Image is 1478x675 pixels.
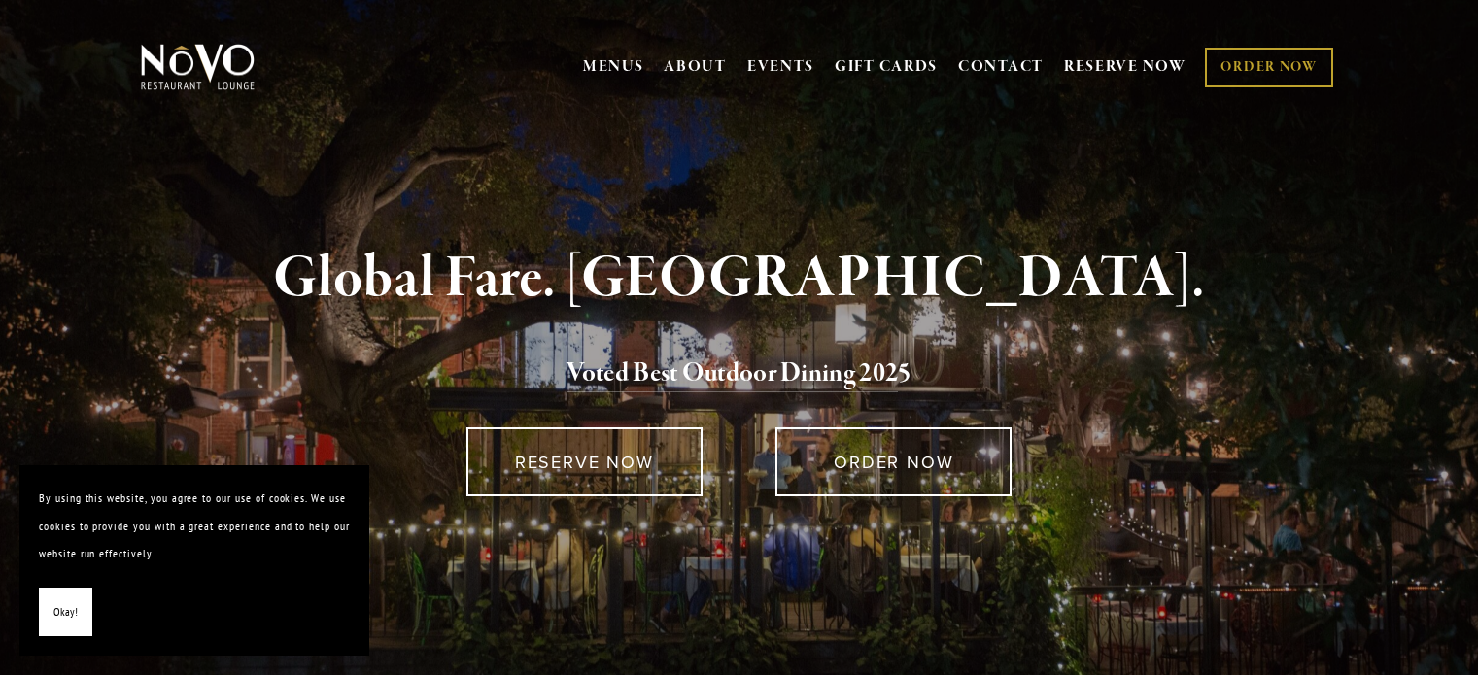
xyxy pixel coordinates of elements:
a: MENUS [583,57,644,77]
a: ORDER NOW [1205,48,1332,87]
a: RESERVE NOW [1064,49,1186,85]
a: EVENTS [747,57,814,77]
a: ABOUT [664,57,727,77]
a: CONTACT [958,49,1044,85]
button: Okay! [39,588,92,637]
a: Voted Best Outdoor Dining 202 [567,356,898,393]
a: ORDER NOW [775,427,1012,496]
a: RESERVE NOW [466,427,703,496]
p: By using this website, you agree to our use of cookies. We use cookies to provide you with a grea... [39,485,350,568]
img: Novo Restaurant &amp; Lounge [137,43,258,91]
section: Cookie banner [19,465,369,656]
a: GIFT CARDS [835,49,938,85]
strong: Global Fare. [GEOGRAPHIC_DATA]. [273,242,1205,316]
span: Okay! [53,598,78,626]
h2: 5 [173,354,1306,394]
